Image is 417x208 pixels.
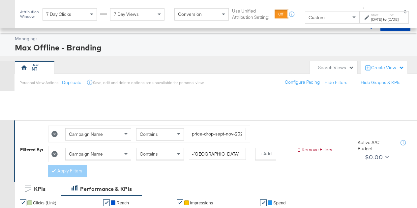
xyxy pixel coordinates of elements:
[140,131,158,137] span: Contains
[114,11,139,17] span: 7 Day Views
[280,76,324,88] button: Configure Pacing
[177,199,183,206] a: ✔
[34,185,45,193] div: KPIs
[358,139,394,152] div: Active A/C Budget
[189,148,246,160] input: Enter a search term
[33,200,56,205] span: Clicks (Link)
[260,199,267,206] a: ✔
[190,200,213,205] span: Impressions
[14,23,23,28] span: /
[46,11,71,17] span: 7 Day Clicks
[23,23,46,28] a: Dashboard
[20,199,26,206] a: ✔
[7,23,14,28] span: Ads
[62,79,81,86] button: Duplicate
[116,200,129,205] span: Reach
[371,17,382,22] div: [DATE]
[382,17,388,22] strong: to
[365,152,383,162] div: $0.00
[296,147,332,153] button: Remove Filters
[371,65,404,71] div: Create View
[232,8,272,20] label: Use Unified Attribution Setting:
[324,79,347,86] button: Hide Filters
[309,15,325,20] span: Custom
[371,13,382,17] label: Start:
[32,66,37,72] div: NT
[69,131,103,137] span: Campaign Name
[140,151,158,157] span: Contains
[362,152,390,162] button: $0.00
[19,80,59,85] div: Personal View Actions:
[178,11,202,17] span: Conversion
[255,148,276,160] button: + Add
[318,65,354,71] div: Search Views
[15,36,409,42] div: Managing:
[20,147,43,153] div: Filtered By:
[388,13,399,17] label: End:
[80,185,132,193] div: Performance & KPIs
[15,42,409,53] div: Max Offline - Branding
[103,199,110,206] a: ✔
[273,200,286,205] span: Spend
[361,79,401,86] button: Hide Graphs & KPIs
[69,151,103,157] span: Campaign Name
[93,80,204,85] div: Save, edit and delete options are unavailable for personal view.
[189,128,246,140] input: Enter a search term
[20,10,39,19] div: Attribution Window:
[360,7,366,9] span: ↑
[388,17,399,22] div: [DATE]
